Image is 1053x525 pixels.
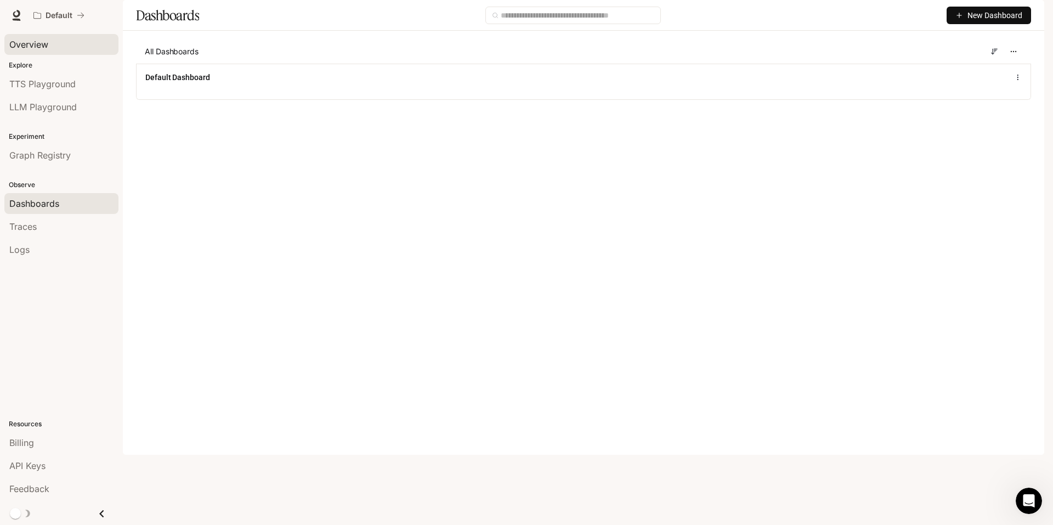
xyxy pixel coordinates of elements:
button: All workspaces [29,4,89,26]
span: All Dashboards [145,46,199,57]
p: Default [46,11,72,20]
span: New Dashboard [967,9,1022,21]
h1: Dashboards [136,4,199,26]
a: Default Dashboard [145,72,210,83]
button: New Dashboard [947,7,1031,24]
iframe: Intercom live chat [1016,488,1042,514]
